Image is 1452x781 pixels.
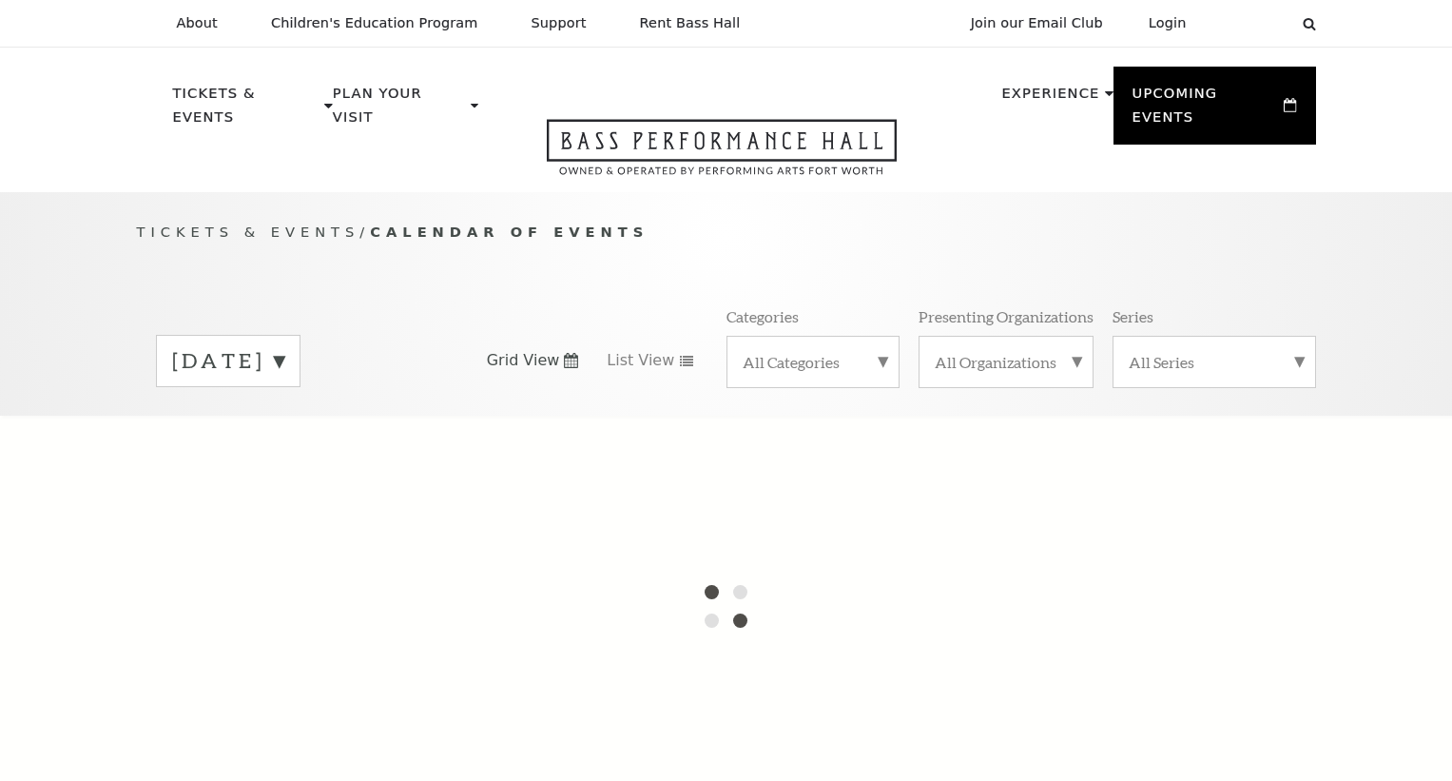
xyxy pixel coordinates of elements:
[743,352,883,372] label: All Categories
[726,306,799,326] p: Categories
[1113,306,1153,326] p: Series
[532,15,587,31] p: Support
[919,306,1094,326] p: Presenting Organizations
[1129,352,1300,372] label: All Series
[607,350,674,371] span: List View
[137,221,1316,244] p: /
[935,352,1077,372] label: All Organizations
[177,15,218,31] p: About
[1001,82,1099,116] p: Experience
[173,82,320,140] p: Tickets & Events
[271,15,478,31] p: Children's Education Program
[333,82,466,140] p: Plan Your Visit
[1217,14,1285,32] select: Select:
[640,15,741,31] p: Rent Bass Hall
[1133,82,1280,140] p: Upcoming Events
[137,224,360,240] span: Tickets & Events
[370,224,649,240] span: Calendar of Events
[172,346,284,376] label: [DATE]
[487,350,560,371] span: Grid View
